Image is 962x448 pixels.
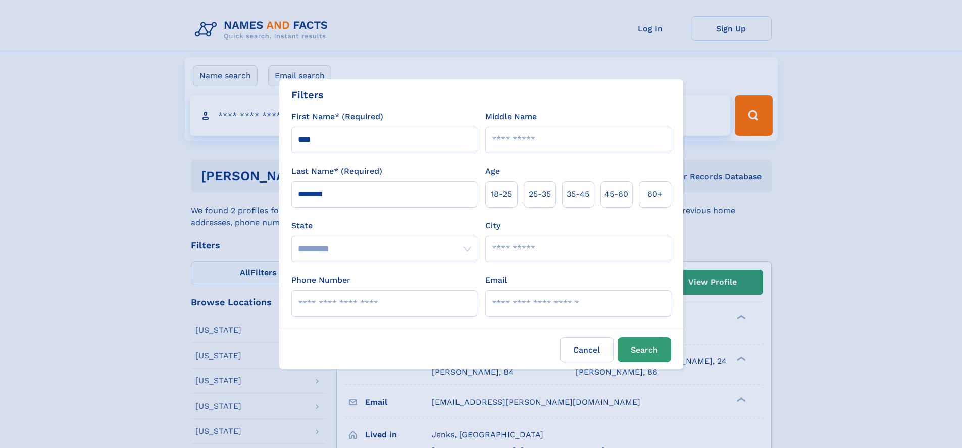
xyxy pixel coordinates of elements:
label: Last Name* (Required) [291,165,382,177]
label: Email [485,274,507,286]
button: Search [618,337,671,362]
span: 18‑25 [491,188,512,201]
label: Cancel [560,337,614,362]
span: 45‑60 [604,188,628,201]
label: Age [485,165,500,177]
div: Filters [291,87,324,103]
label: State [291,220,477,232]
span: 60+ [647,188,663,201]
label: Middle Name [485,111,537,123]
span: 35‑45 [567,188,589,201]
label: First Name* (Required) [291,111,383,123]
label: Phone Number [291,274,350,286]
label: City [485,220,500,232]
span: 25‑35 [529,188,551,201]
